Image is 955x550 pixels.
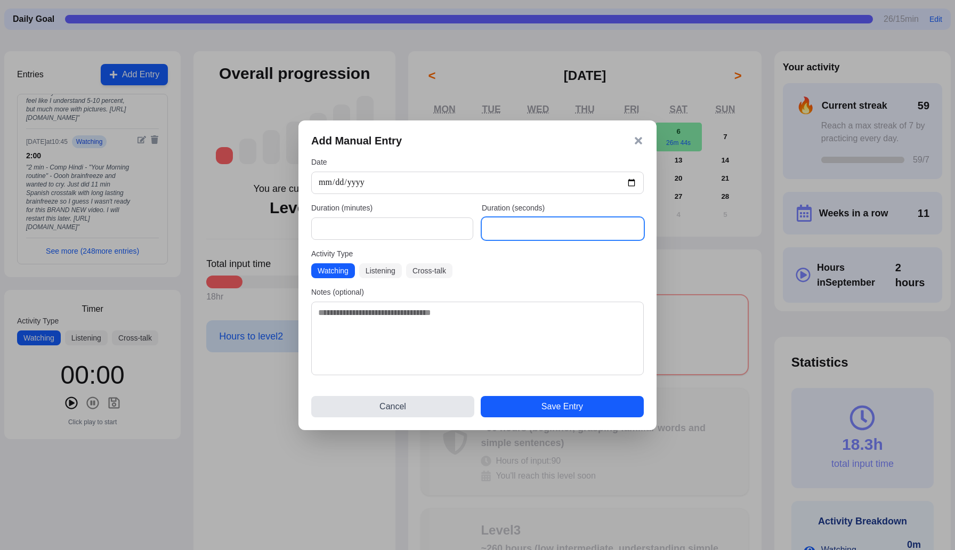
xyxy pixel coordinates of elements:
label: Notes (optional) [311,287,644,297]
button: Cross-talk [406,263,452,278]
label: Duration (seconds) [482,203,644,213]
button: Watching [311,263,355,278]
button: Save Entry [481,396,644,417]
label: Date [311,157,644,167]
label: Activity Type [311,248,644,259]
label: Duration (minutes) [311,203,473,213]
button: Cancel [311,396,474,417]
button: Listening [359,263,402,278]
h3: Add Manual Entry [311,133,402,148]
